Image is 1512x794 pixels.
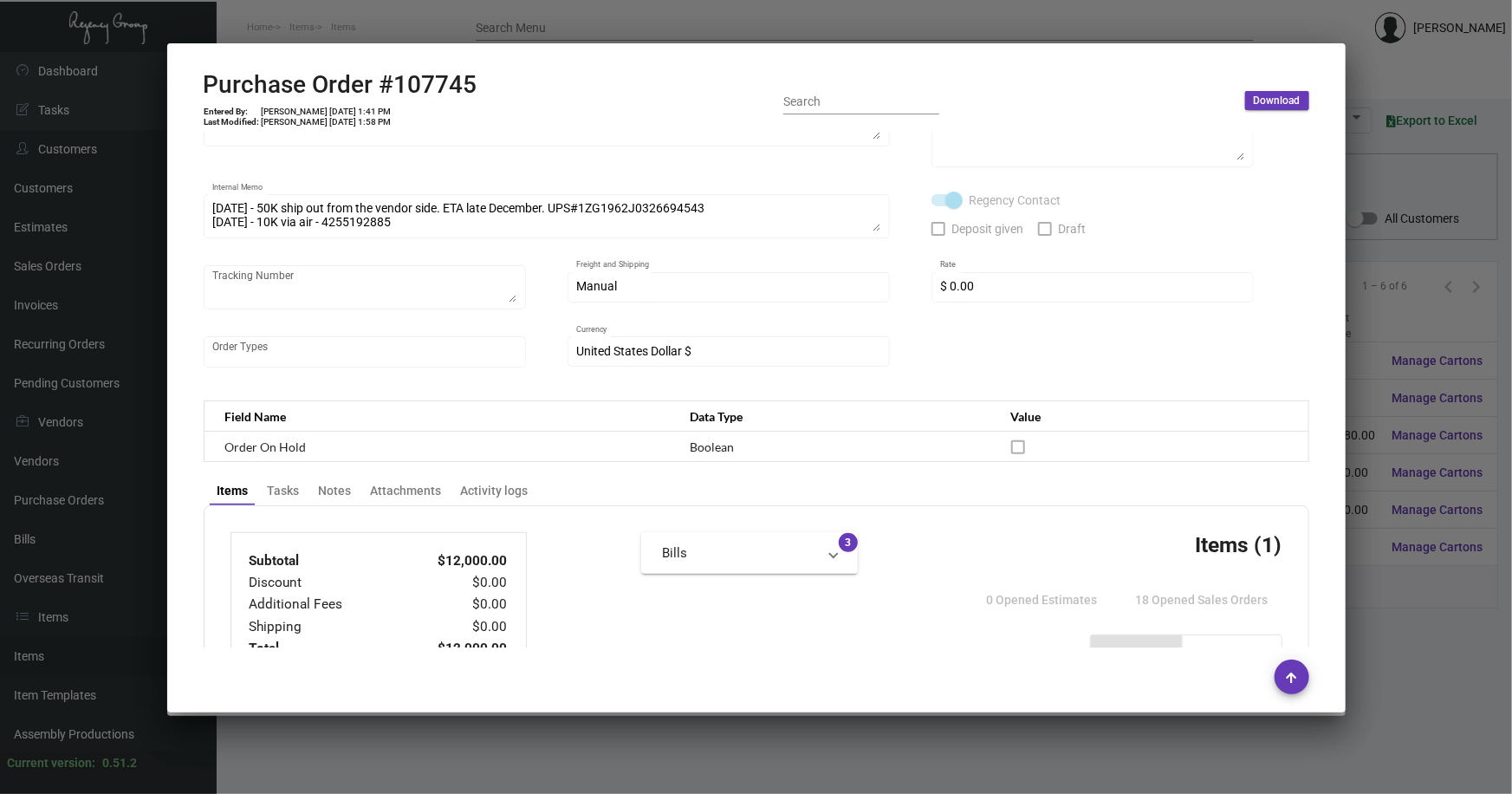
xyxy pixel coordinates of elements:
[249,594,398,615] td: Additional Fees
[225,439,307,454] span: Order On Hold
[249,616,398,638] td: Shipping
[397,616,508,638] td: $0.00
[970,190,1061,211] span: Regency Contact
[204,70,477,100] h2: Purchase Order #107745
[1059,218,1087,239] span: Draft
[267,482,299,500] div: Tasks
[249,638,398,660] td: Total
[1254,94,1301,108] span: Download
[204,401,673,432] th: Field Name
[1196,532,1282,557] h3: Items (1)
[576,279,617,293] span: Manual
[673,401,994,432] th: Data Type
[691,439,735,454] span: Boolean
[641,532,858,574] mat-expansion-panel-header: Bills
[261,117,393,127] td: [PERSON_NAME] [DATE] 1:58 PM
[1122,584,1282,615] button: 18 Opened Sales Orders
[994,401,1308,432] th: Value
[1245,91,1309,110] button: Download
[204,117,261,127] td: Last Modified:
[217,482,248,500] div: Items
[397,550,508,572] td: $12,000.00
[1136,593,1269,607] span: 18 Opened Sales Orders
[204,107,261,117] td: Entered By:
[952,218,1024,239] span: Deposit given
[973,584,1112,615] button: 0 Opened Estimates
[102,754,137,772] div: 0.51.2
[261,107,393,117] td: [PERSON_NAME] [DATE] 1:41 PM
[987,593,1098,607] span: 0 Opened Estimates
[1091,635,1182,677] button: Regular View
[7,754,95,772] div: Current version:
[397,572,508,594] td: $0.00
[1183,635,1282,677] button: Compact View
[318,482,351,500] div: Notes
[249,550,398,572] td: Subtotal
[662,543,816,563] mat-panel-title: Bills
[397,638,508,660] td: $12,000.00
[460,482,528,500] div: Activity logs
[370,482,441,500] div: Attachments
[397,594,508,615] td: $0.00
[249,572,398,594] td: Discount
